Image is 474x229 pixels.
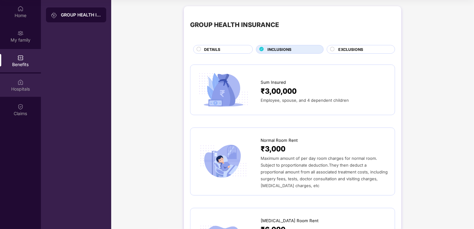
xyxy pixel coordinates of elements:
img: icon [197,143,250,180]
span: EXCLUSIONS [338,47,363,52]
img: svg+xml;base64,PHN2ZyB3aWR0aD0iMjAiIGhlaWdodD0iMjAiIHZpZXdCb3g9IjAgMCAyMCAyMCIgZmlsbD0ibm9uZSIgeG... [51,12,57,18]
img: svg+xml;base64,PHN2ZyBpZD0iSG9tZSIgeG1sbnM9Imh0dHA6Ly93d3cudzMub3JnLzIwMDAvc3ZnIiB3aWR0aD0iMjAiIG... [17,6,24,12]
span: INCLUSIONS [268,47,292,52]
div: GROUP HEALTH INSURANCE [190,20,279,30]
span: Maximum amount of per day room charges for normal room. Subject to proportionate deduction.They t... [261,156,388,188]
span: ₹3,000 [261,143,285,155]
span: ₹3,00,000 [261,86,297,97]
span: DETAILS [204,47,220,52]
span: Normal Room Rent [261,137,298,144]
img: svg+xml;base64,PHN2ZyBpZD0iQmVuZWZpdHMiIHhtbG5zPSJodHRwOi8vd3d3LnczLm9yZy8yMDAwL3N2ZyIgd2lkdGg9Ij... [17,55,24,61]
img: icon [197,71,250,108]
span: [MEDICAL_DATA] Room Rent [261,218,318,224]
img: svg+xml;base64,PHN2ZyBpZD0iQ2xhaW0iIHhtbG5zPSJodHRwOi8vd3d3LnczLm9yZy8yMDAwL3N2ZyIgd2lkdGg9IjIwIi... [17,104,24,110]
img: svg+xml;base64,PHN2ZyB3aWR0aD0iMjAiIGhlaWdodD0iMjAiIHZpZXdCb3g9IjAgMCAyMCAyMCIgZmlsbD0ibm9uZSIgeG... [17,30,24,36]
div: GROUP HEALTH INSURANCE [61,12,101,18]
img: svg+xml;base64,PHN2ZyBpZD0iSG9zcGl0YWxzIiB4bWxucz0iaHR0cDovL3d3dy53My5vcmcvMjAwMC9zdmciIHdpZHRoPS... [17,79,24,85]
span: Sum Insured [261,79,286,86]
span: Employee, spouse, and 4 dependent children [261,98,349,103]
